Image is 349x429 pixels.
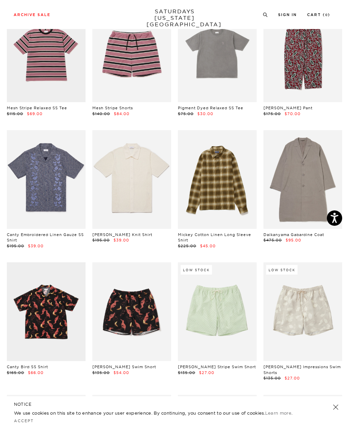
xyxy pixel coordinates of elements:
[197,111,213,116] span: $30.00
[178,232,251,243] a: Mickey Cotton Linen Long Sleeve Shirt
[7,111,23,116] span: $115.00
[92,232,152,237] a: [PERSON_NAME] Knit Shirt
[7,106,67,110] a: Mesh Stripe Relaxed SS Tee
[199,370,214,375] span: $27.00
[92,364,156,369] a: [PERSON_NAME] Swim Short
[113,370,129,375] span: $54.00
[14,13,50,17] a: Archive Sale
[200,244,216,248] span: $45.00
[178,364,256,369] a: [PERSON_NAME] Stripe Swim Short
[7,244,24,248] span: $195.00
[178,106,243,110] a: Pigment Dyed Relaxed SS Tee
[147,8,203,28] a: SATURDAYS[US_STATE][GEOGRAPHIC_DATA]
[14,410,311,416] p: We use cookies on this site to enhance your user experience. By continuing, you consent to our us...
[285,376,300,380] span: $27.00
[285,111,301,116] span: $70.00
[178,111,194,116] span: $75.00
[286,238,301,243] span: $95.00
[263,232,324,237] a: Daikanyama Gabardine Coat
[113,238,129,243] span: $39.00
[278,13,297,17] a: Sign In
[7,364,48,369] a: Canty Bird SS Shirt
[92,370,110,375] span: $135.00
[263,111,281,116] span: $175.00
[92,111,110,116] span: $140.00
[92,106,133,110] a: Mesh Stripe Shorts
[181,265,212,275] div: Low Stock
[265,410,291,416] a: Learn more
[28,244,44,248] span: $39.00
[7,232,84,243] a: Canty Embroidered Linen Gauze SS Shirt
[92,238,110,243] span: $195.00
[27,111,43,116] span: $69.00
[263,106,313,110] a: [PERSON_NAME] Pant
[263,376,281,380] span: $135.00
[28,370,44,375] span: $66.00
[263,238,282,243] span: $475.00
[325,14,328,17] small: 0
[178,370,195,375] span: $135.00
[266,265,298,275] div: Low Stock
[114,111,130,116] span: $84.00
[14,401,335,407] h5: NOTICE
[178,244,196,248] span: $225.00
[7,370,24,375] span: $165.00
[263,364,341,375] a: [PERSON_NAME] Impressions Swim Shorts
[307,13,330,17] a: Cart (0)
[14,418,34,423] a: Accept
